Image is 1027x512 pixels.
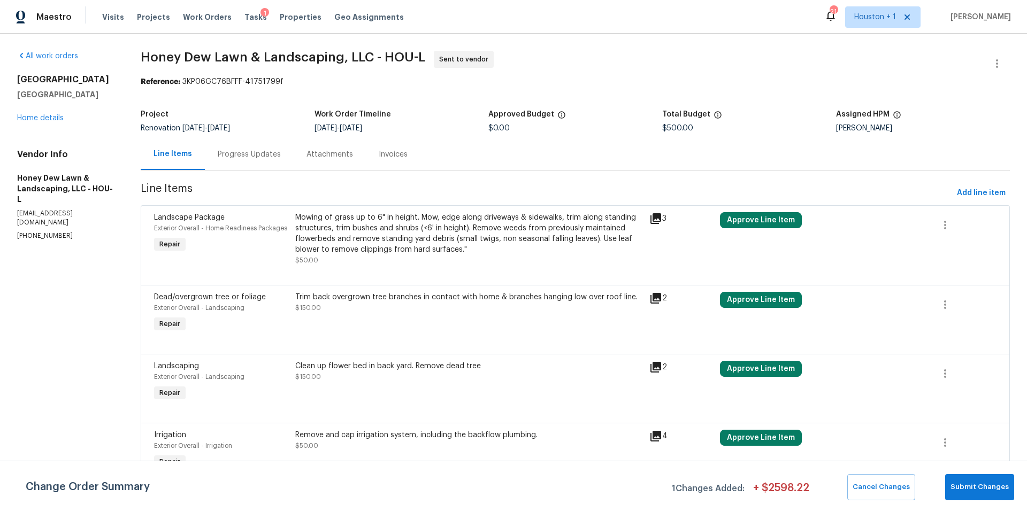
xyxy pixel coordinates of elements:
[154,305,244,311] span: Exterior Overall - Landscaping
[260,8,269,19] div: 1
[17,209,115,227] p: [EMAIL_ADDRESS][DOMAIN_NAME]
[649,212,714,225] div: 3
[155,456,185,467] span: Repair
[141,125,230,132] span: Renovation
[720,212,802,228] button: Approve Line Item
[154,374,244,380] span: Exterior Overall - Landscaping
[154,225,287,231] span: Exterior Overall - Home Readiness Packages
[306,149,353,160] div: Attachments
[649,292,714,305] div: 2
[182,125,230,132] span: -
[17,114,64,122] a: Home details
[720,361,802,377] button: Approve Line Item
[155,387,185,398] span: Repair
[36,12,72,22] span: Maestro
[488,125,510,132] span: $0.00
[893,111,901,125] span: The hpm assigned to this work order.
[945,474,1014,500] button: Submit Changes
[340,125,362,132] span: [DATE]
[672,478,745,500] span: 1 Changes Added:
[836,111,890,118] h5: Assigned HPM
[662,111,710,118] h5: Total Budget
[557,111,566,125] span: The total cost of line items that have been approved by both Opendoor and the Trade Partner. This...
[154,431,186,439] span: Irrigation
[295,292,642,302] div: Trim back overgrown tree branches in contact with home & branches hanging low over roof line.
[17,74,115,85] h2: [GEOGRAPHIC_DATA]
[141,183,953,203] span: Line Items
[295,443,318,449] span: $50.00
[17,231,115,241] p: [PHONE_NUMBER]
[836,125,1010,132] div: [PERSON_NAME]
[17,89,115,100] h5: [GEOGRAPHIC_DATA]
[720,292,802,308] button: Approve Line Item
[141,111,168,118] h5: Project
[315,125,362,132] span: -
[753,483,809,500] span: + $ 2598.22
[295,361,642,371] div: Clean up flower bed in back yard. Remove dead tree
[951,481,1009,493] span: Submit Changes
[847,474,915,500] button: Cancel Changes
[26,474,150,500] span: Change Order Summary
[155,319,185,329] span: Repair
[714,111,722,125] span: The total cost of line items that have been proposed by Opendoor. This sum includes line items th...
[439,54,493,65] span: Sent to vendor
[830,6,837,17] div: 21
[17,52,78,60] a: All work orders
[155,239,185,250] span: Repair
[295,257,318,263] span: $50.00
[957,187,1006,200] span: Add line item
[141,78,180,86] b: Reference:
[488,111,554,118] h5: Approved Budget
[295,430,642,440] div: Remove and cap irrigation system, including the backflow plumbing.
[295,212,642,255] div: Mowing of grass up to 6" in height. Mow, edge along driveways & sidewalks, trim along standing st...
[154,293,266,301] span: Dead/overgrown tree or foliage
[649,430,714,443] div: 4
[218,149,281,160] div: Progress Updates
[137,12,170,22] span: Projects
[141,51,425,64] span: Honey Dew Lawn & Landscaping, LLC - HOU-L
[720,430,802,446] button: Approve Line Item
[315,125,337,132] span: [DATE]
[334,12,404,22] span: Geo Assignments
[295,305,321,311] span: $150.00
[141,76,1010,87] div: 3KP06GC76BFFF-41751799f
[953,183,1010,203] button: Add line item
[102,12,124,22] span: Visits
[183,12,232,22] span: Work Orders
[649,361,714,374] div: 2
[244,13,267,21] span: Tasks
[280,12,321,22] span: Properties
[946,12,1011,22] span: [PERSON_NAME]
[853,481,910,493] span: Cancel Changes
[17,149,115,160] h4: Vendor Info
[379,149,408,160] div: Invoices
[854,12,896,22] span: Houston + 1
[208,125,230,132] span: [DATE]
[154,443,232,449] span: Exterior Overall - Irrigation
[17,173,115,205] h5: Honey Dew Lawn & Landscaping, LLC - HOU-L
[154,149,192,159] div: Line Items
[154,214,225,221] span: Landscape Package
[182,125,205,132] span: [DATE]
[295,374,321,380] span: $150.00
[154,362,199,370] span: Landscaping
[315,111,391,118] h5: Work Order Timeline
[662,125,693,132] span: $500.00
